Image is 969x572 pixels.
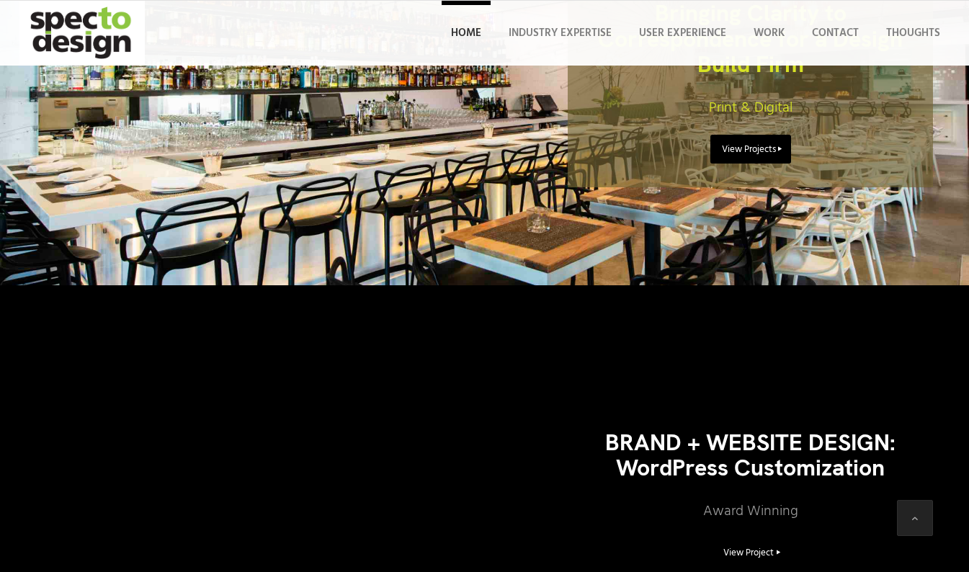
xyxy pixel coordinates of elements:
span: View Projects [722,142,776,157]
a: Work [744,1,794,66]
span: Thoughts [886,24,940,42]
a: Contact [803,1,868,66]
a: Thoughts [877,1,950,66]
span: Industry Expertise [509,24,612,42]
p: Print & Digital [589,97,911,120]
a: View Project [712,538,789,567]
span: Work [754,24,785,42]
a: Home [442,1,491,66]
a: Industry Expertise [499,1,621,66]
span: Award Winning [703,500,798,523]
a: View Projects [710,135,791,164]
h3: BRAND + WEBSITE DESIGN: WordPress Customization [568,430,933,481]
span: View Project [723,545,774,560]
span: User Experience [639,24,726,42]
img: specto-logo-2020 [19,1,145,66]
span: Home [451,24,481,42]
span: Contact [812,24,859,42]
a: User Experience [630,1,736,66]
